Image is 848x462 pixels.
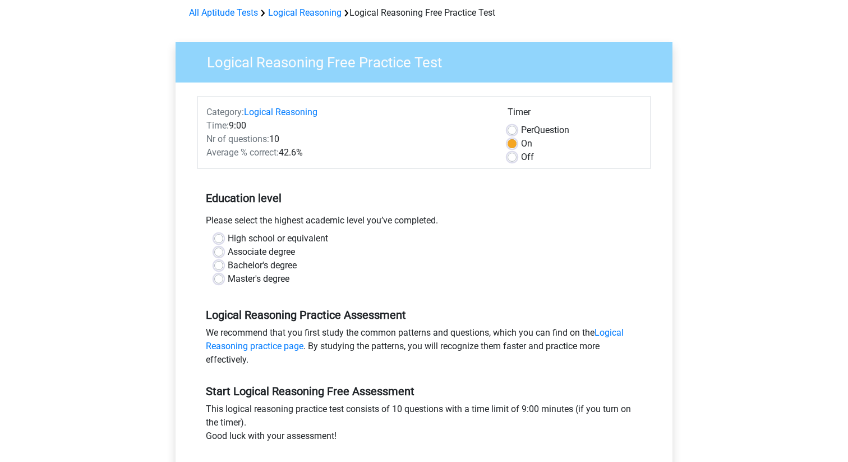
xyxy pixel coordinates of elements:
a: Logical Reasoning [244,107,317,117]
span: Time: [206,120,229,131]
span: Average % correct: [206,147,279,158]
div: 9:00 [198,119,499,132]
span: Per [521,125,534,135]
div: We recommend that you first study the common patterns and questions, which you can find on the . ... [197,326,651,371]
div: This logical reasoning practice test consists of 10 questions with a time limit of 9:00 minutes (... [197,402,651,447]
label: On [521,137,532,150]
h5: Logical Reasoning Practice Assessment [206,308,642,322]
label: Bachelor's degree [228,259,297,272]
label: Master's degree [228,272,289,286]
div: 10 [198,132,499,146]
a: All Aptitude Tests [189,7,258,18]
div: Timer [508,106,642,123]
h5: Start Logical Reasoning Free Assessment [206,385,642,398]
div: Logical Reasoning Free Practice Test [185,6,663,20]
a: Logical Reasoning [268,7,342,18]
label: Question [521,123,569,137]
div: Please select the highest academic level you’ve completed. [197,214,651,232]
span: Nr of questions: [206,134,269,144]
label: High school or equivalent [228,232,328,245]
label: Associate degree [228,245,295,259]
span: Category: [206,107,244,117]
div: 42.6% [198,146,499,159]
h3: Logical Reasoning Free Practice Test [193,49,664,71]
h5: Education level [206,187,642,209]
label: Off [521,150,534,164]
